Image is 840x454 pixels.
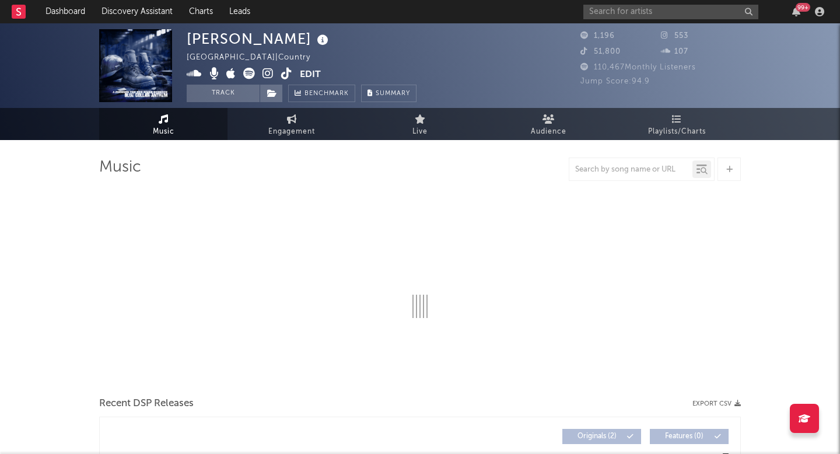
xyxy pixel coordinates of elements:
[187,51,324,65] div: [GEOGRAPHIC_DATA] | Country
[792,7,800,16] button: 99+
[569,165,692,174] input: Search by song name or URL
[361,85,416,102] button: Summary
[187,85,260,102] button: Track
[300,68,321,82] button: Edit
[484,108,612,140] a: Audience
[692,400,741,407] button: Export CSV
[376,90,410,97] span: Summary
[580,48,621,55] span: 51,800
[412,125,428,139] span: Live
[580,32,615,40] span: 1,196
[288,85,355,102] a: Benchmark
[356,108,484,140] a: Live
[153,125,174,139] span: Music
[580,78,650,85] span: Jump Score: 94.9
[580,64,696,71] span: 110,467 Monthly Listeners
[304,87,349,101] span: Benchmark
[583,5,758,19] input: Search for artists
[562,429,641,444] button: Originals(2)
[99,397,194,411] span: Recent DSP Releases
[531,125,566,139] span: Audience
[657,433,711,440] span: Features ( 0 )
[650,429,729,444] button: Features(0)
[612,108,741,140] a: Playlists/Charts
[228,108,356,140] a: Engagement
[570,433,624,440] span: Originals ( 2 )
[661,48,688,55] span: 107
[661,32,688,40] span: 553
[796,3,810,12] div: 99 +
[187,29,331,48] div: [PERSON_NAME]
[99,108,228,140] a: Music
[268,125,315,139] span: Engagement
[648,125,706,139] span: Playlists/Charts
